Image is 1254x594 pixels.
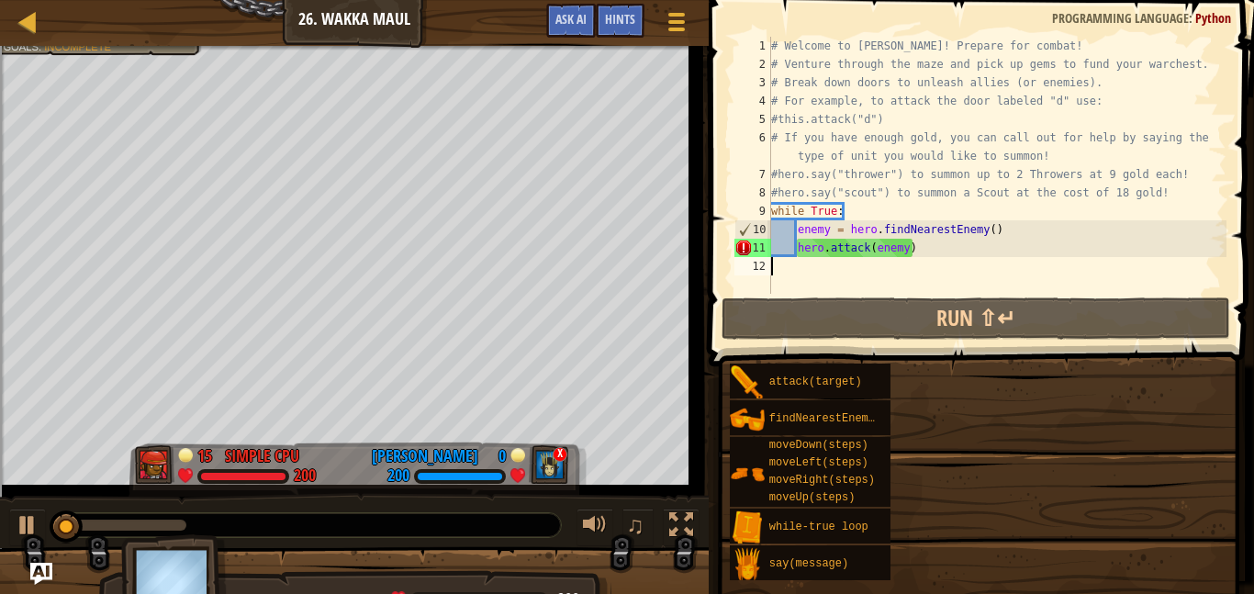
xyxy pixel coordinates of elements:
div: x [553,447,567,462]
span: : [1189,9,1195,27]
div: 15 [197,444,216,461]
div: 4 [734,92,771,110]
span: moveUp(steps) [769,491,856,504]
div: [PERSON_NAME] [372,444,478,468]
div: 2 [734,55,771,73]
div: Sort A > Z [7,7,1247,24]
img: portrait.png [730,402,765,437]
img: thang_avatar_frame.png [529,445,569,484]
div: 12 [734,257,771,275]
div: 10 [735,220,771,239]
div: 200 [294,468,316,485]
span: findNearestEnemy() [769,412,889,425]
div: 1 [734,37,771,55]
div: 6 [734,129,771,165]
div: Rename [7,106,1247,123]
span: moveRight(steps) [769,474,875,487]
div: 8 [734,184,771,202]
div: 200 [387,468,409,485]
div: 7 [734,165,771,184]
span: attack(target) [769,375,862,388]
div: Options [7,73,1247,90]
span: Ask AI [555,10,587,28]
span: moveLeft(steps) [769,456,868,469]
div: 9 [734,202,771,220]
img: portrait.png [730,365,765,400]
div: Move To ... [7,123,1247,140]
span: moveDown(steps) [769,439,868,452]
div: Move To ... [7,40,1247,57]
button: Ctrl + P: Play [9,509,46,546]
span: while-true loop [769,521,868,533]
button: Run ⇧↵ [722,297,1229,340]
button: Ask AI [30,563,52,585]
div: Delete [7,57,1247,73]
div: 11 [734,239,771,257]
span: ♫ [626,511,644,539]
span: Python [1195,9,1231,27]
div: Simple CPU [225,444,299,468]
div: Sign out [7,90,1247,106]
img: portrait.png [730,547,765,582]
div: Sort New > Old [7,24,1247,40]
img: portrait.png [730,456,765,491]
button: Show game menu [654,4,700,47]
span: Programming language [1052,9,1189,27]
img: portrait.png [730,510,765,545]
button: ♫ [622,509,654,546]
span: Hints [605,10,635,28]
button: Adjust volume [577,509,613,546]
img: thang_avatar_frame.png [135,445,175,484]
div: 5 [734,110,771,129]
button: Toggle fullscreen [663,509,700,546]
button: Ask AI [546,4,596,38]
span: say(message) [769,557,848,570]
div: 3 [734,73,771,92]
div: 0 [487,444,506,461]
